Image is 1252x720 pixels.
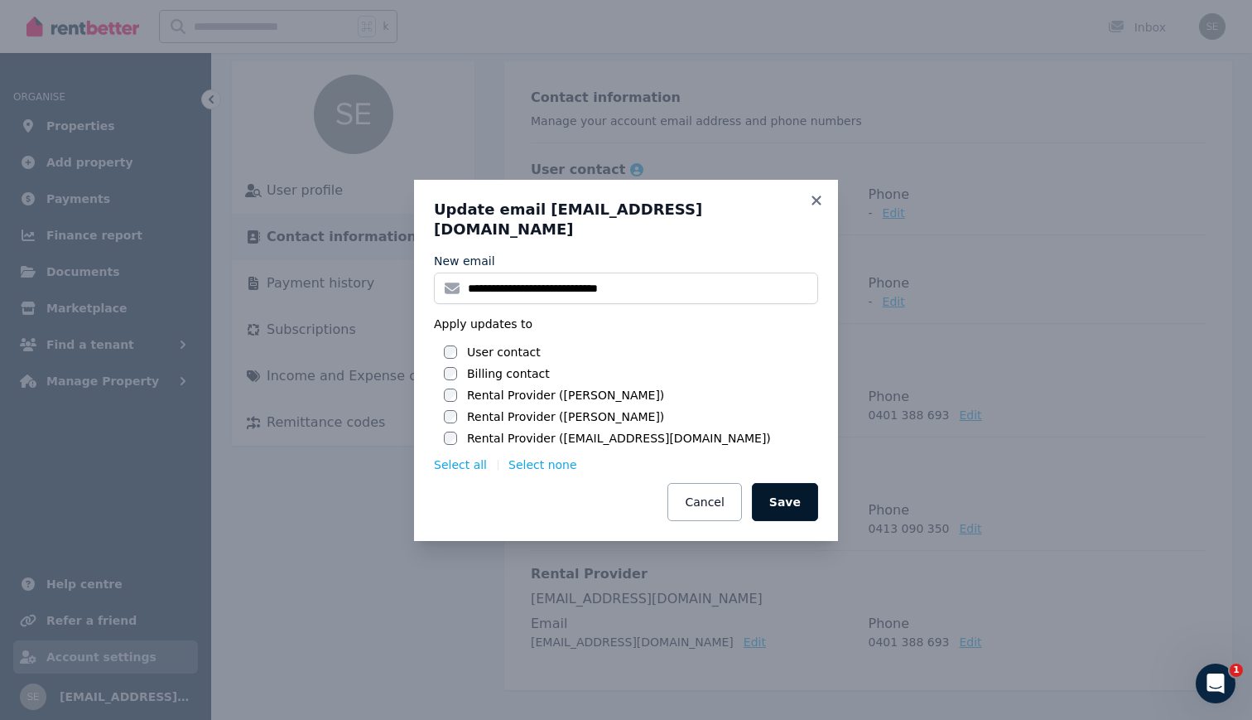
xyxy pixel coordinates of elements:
button: Select all [434,457,487,473]
button: Select none [508,457,577,473]
span: Apply updates to [434,316,532,332]
label: New email [434,253,495,269]
label: Rental Provider ([PERSON_NAME]) [467,408,664,425]
button: Save [752,483,818,521]
label: User contact [467,344,541,360]
label: Rental Provider ([PERSON_NAME]) [467,387,664,403]
span: 1 [1230,664,1243,677]
h3: Update email [EMAIL_ADDRESS][DOMAIN_NAME] [434,200,818,239]
iframe: Intercom live chat [1196,664,1235,703]
label: Rental Provider ([EMAIL_ADDRESS][DOMAIN_NAME]) [467,430,771,447]
button: Cancel [667,483,741,521]
label: Billing contact [467,365,550,382]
